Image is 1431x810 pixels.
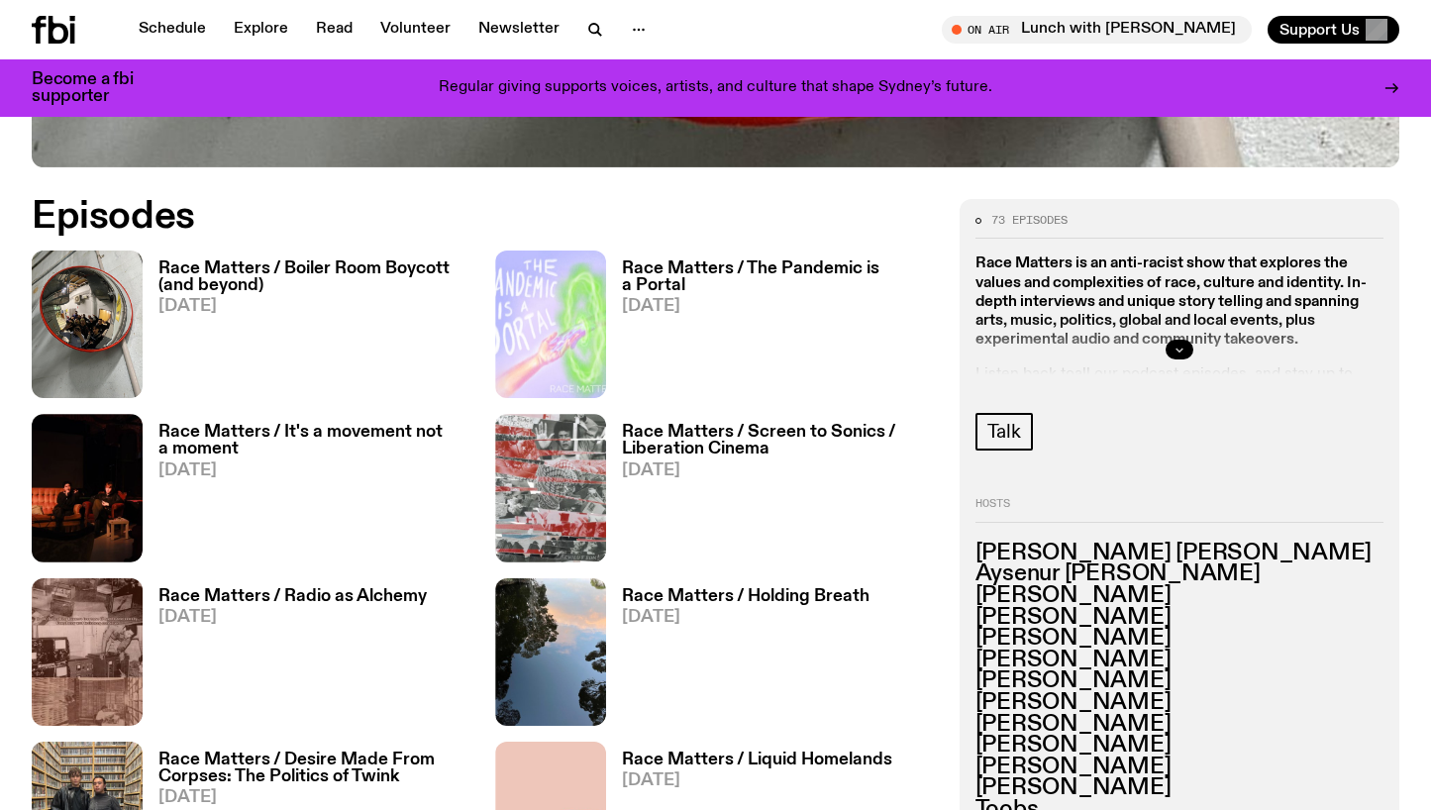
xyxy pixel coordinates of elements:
[606,260,935,398] a: Race Matters / The Pandemic is a Portal[DATE]
[32,251,143,398] img: A photo of the Race Matters team taken in a rear view or "blindside" mirror. A bunch of people of...
[975,670,1383,692] h3: [PERSON_NAME]
[975,692,1383,714] h3: [PERSON_NAME]
[975,650,1383,671] h3: [PERSON_NAME]
[158,298,471,315] span: [DATE]
[975,777,1383,799] h3: [PERSON_NAME]
[606,424,935,561] a: Race Matters / Screen to Sonics / Liberation Cinema[DATE]
[495,578,606,726] img: Trees reflect in a body of water in Tommeginne Country, the ancestral lands of Jody, where they c...
[158,752,471,785] h3: Race Matters / Desire Made From Corpses: The Politics of Twink
[622,609,869,626] span: [DATE]
[987,421,1021,443] span: Talk
[975,714,1383,736] h3: [PERSON_NAME]
[622,772,892,789] span: [DATE]
[32,199,936,235] h2: Episodes
[606,588,869,726] a: Race Matters / Holding Breath[DATE]
[991,215,1068,226] span: 73 episodes
[127,16,218,44] a: Schedule
[32,71,158,105] h3: Become a fbi supporter
[975,543,1383,564] h3: [PERSON_NAME] [PERSON_NAME]
[622,424,935,457] h3: Race Matters / Screen to Sonics / Liberation Cinema
[158,789,471,806] span: [DATE]
[32,414,143,561] img: A photo of Shareeka and Ethan speaking live at The Red Rattler, a repurposed warehouse venue. The...
[143,588,427,726] a: Race Matters / Radio as Alchemy[DATE]
[975,607,1383,629] h3: [PERSON_NAME]
[158,609,427,626] span: [DATE]
[304,16,364,44] a: Read
[942,16,1252,44] button: On AirLunch with [PERSON_NAME]
[1268,16,1399,44] button: Support Us
[975,255,1367,348] strong: Race Matters is an anti-racist show that explores the values and complexities of race, culture an...
[158,588,427,605] h3: Race Matters / Radio as Alchemy
[32,578,143,726] img: A collage of three images. From to bottom: Jose Maceda - Ugnayan - for 20 radio stations (1973) P...
[158,462,471,479] span: [DATE]
[975,735,1383,757] h3: [PERSON_NAME]
[143,424,471,561] a: Race Matters / It's a movement not a moment[DATE]
[368,16,462,44] a: Volunteer
[975,757,1383,778] h3: [PERSON_NAME]
[439,79,992,97] p: Regular giving supports voices, artists, and culture that shape Sydney’s future.
[975,413,1033,451] a: Talk
[622,260,935,294] h3: Race Matters / The Pandemic is a Portal
[975,628,1383,650] h3: [PERSON_NAME]
[143,260,471,398] a: Race Matters / Boiler Room Boycott (and beyond)[DATE]
[622,298,935,315] span: [DATE]
[975,585,1383,607] h3: [PERSON_NAME]
[466,16,571,44] a: Newsletter
[222,16,300,44] a: Explore
[975,498,1383,522] h2: Hosts
[158,260,471,294] h3: Race Matters / Boiler Room Boycott (and beyond)
[158,424,471,457] h3: Race Matters / It's a movement not a moment
[622,462,935,479] span: [DATE]
[1279,21,1360,39] span: Support Us
[622,752,892,768] h3: Race Matters / Liquid Homelands
[975,563,1383,585] h3: Aysenur [PERSON_NAME]
[622,588,869,605] h3: Race Matters / Holding Breath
